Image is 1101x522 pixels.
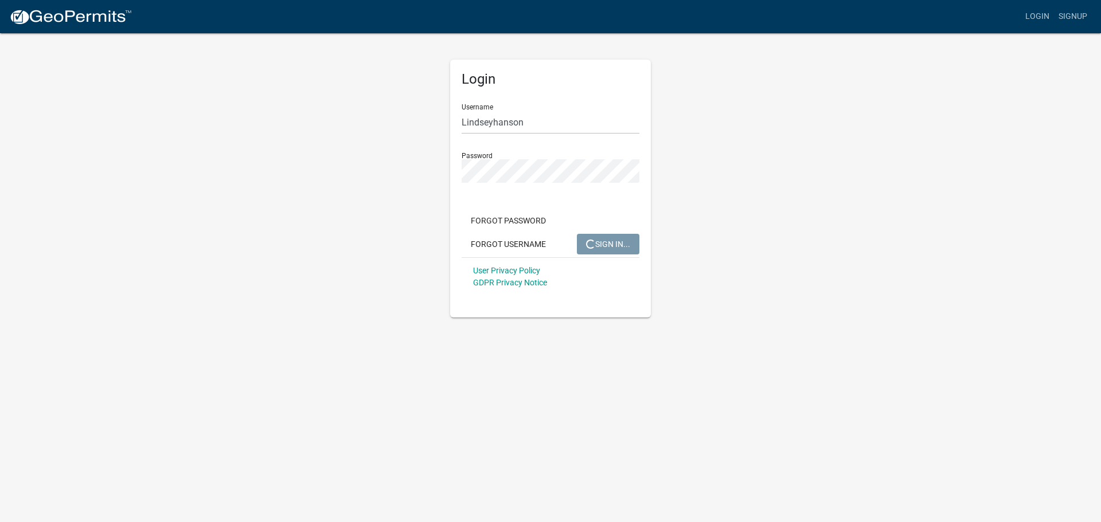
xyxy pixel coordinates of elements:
h5: Login [462,71,639,88]
a: Login [1021,6,1054,28]
button: SIGN IN... [577,234,639,254]
a: GDPR Privacy Notice [473,278,547,287]
a: Signup [1054,6,1092,28]
button: Forgot Password [462,210,555,231]
button: Forgot Username [462,234,555,254]
span: SIGN IN... [586,239,630,248]
a: User Privacy Policy [473,266,540,275]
